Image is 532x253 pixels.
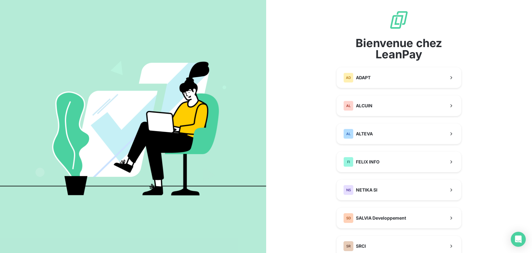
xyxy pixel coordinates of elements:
[356,159,380,165] span: FELIX INFO
[343,157,353,167] div: FI
[343,185,353,195] div: NS
[343,101,353,111] div: AL
[343,129,353,139] div: AL
[337,124,461,144] button: ALALTEVA
[337,152,461,172] button: FIFELIX INFO
[356,103,372,109] span: ALCUIN
[343,73,353,83] div: AD
[356,243,366,249] span: SRCI
[337,95,461,116] button: ALALCUIN
[356,215,406,221] span: SALVIA Developpement
[337,180,461,200] button: NSNETIKA SI
[511,232,526,247] div: Open Intercom Messenger
[343,213,353,223] div: SD
[337,208,461,228] button: SDSALVIA Developpement
[389,10,409,30] img: logo sigle
[356,187,377,193] span: NETIKA SI
[337,67,461,88] button: ADADAPT
[337,37,461,60] span: Bienvenue chez LeanPay
[356,75,371,81] span: ADAPT
[343,241,353,251] div: SR
[356,131,373,137] span: ALTEVA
